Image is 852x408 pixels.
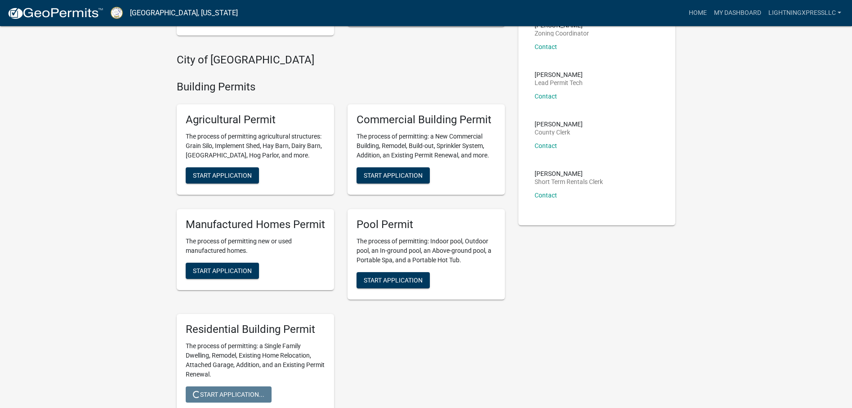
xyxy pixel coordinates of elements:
span: Start Application [193,267,252,274]
a: My Dashboard [710,4,765,22]
p: The process of permitting new or used manufactured homes. [186,237,325,256]
p: Lead Permit Tech [535,80,583,86]
p: [PERSON_NAME] [535,121,583,127]
button: Start Application... [186,386,272,403]
button: Start Application [186,167,259,184]
span: Start Application [364,276,423,283]
button: Start Application [357,167,430,184]
button: Start Application [186,263,259,279]
p: County Clerk [535,129,583,135]
a: [GEOGRAPHIC_DATA], [US_STATE] [130,5,238,21]
p: The process of permitting: Indoor pool, Outdoor pool, an In-ground pool, an Above-ground pool, a ... [357,237,496,265]
p: The process of permitting: a New Commercial Building, Remodel, Build-out, Sprinkler System, Addit... [357,132,496,160]
a: Contact [535,142,557,149]
button: Start Application [357,272,430,288]
h5: Manufactured Homes Permit [186,218,325,231]
p: [PERSON_NAME] [535,22,589,28]
h5: Commercial Building Permit [357,113,496,126]
p: The process of permitting agricultural structures: Grain Silo, Implement Shed, Hay Barn, Dairy Ba... [186,132,325,160]
a: Lightningxpressllc [765,4,845,22]
a: Contact [535,93,557,100]
p: Zoning Coordinator [535,30,589,36]
span: Start Application... [193,390,264,398]
img: Putnam County, Georgia [111,7,123,19]
h4: City of [GEOGRAPHIC_DATA] [177,54,505,67]
h5: Residential Building Permit [186,323,325,336]
h5: Agricultural Permit [186,113,325,126]
span: Start Application [193,172,252,179]
p: The process of permitting: a Single Family Dwelling, Remodel, Existing Home Relocation, Attached ... [186,341,325,379]
h4: Building Permits [177,81,505,94]
p: [PERSON_NAME] [535,170,603,177]
p: [PERSON_NAME] [535,72,583,78]
a: Home [685,4,710,22]
span: Start Application [364,172,423,179]
h5: Pool Permit [357,218,496,231]
p: Short Term Rentals Clerk [535,179,603,185]
a: Contact [535,192,557,199]
a: Contact [535,43,557,50]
